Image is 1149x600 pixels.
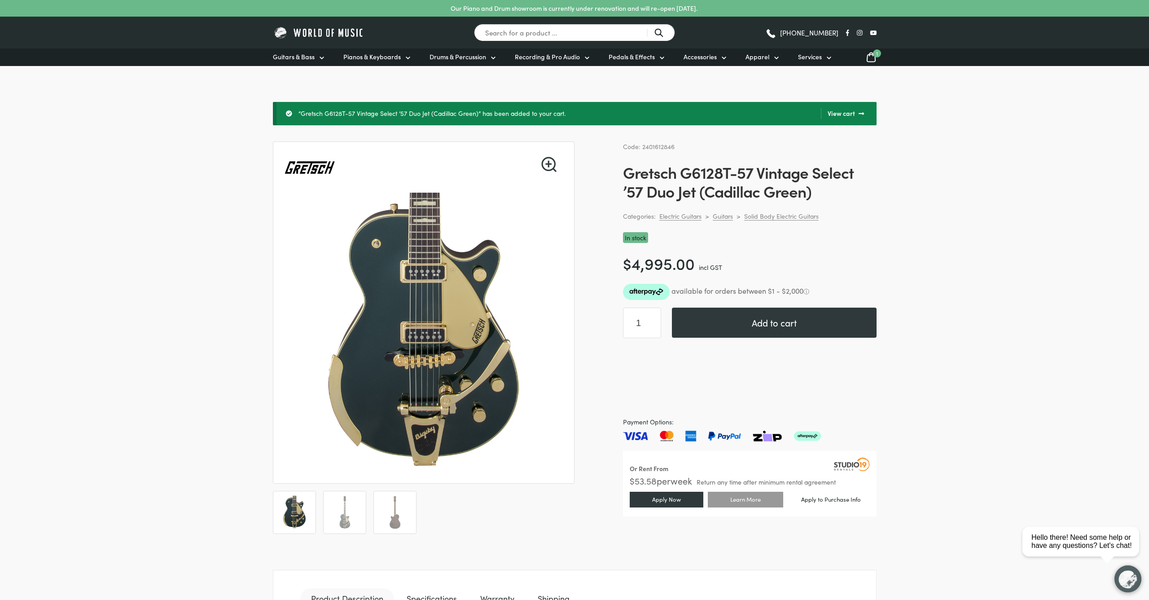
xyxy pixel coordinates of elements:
span: Return any time after minimum rental agreement [697,479,836,485]
a: Learn More [708,492,783,507]
div: > [737,212,741,220]
div: > [705,212,709,220]
img: Gretsch G6128T-57 Vintage Select '57 Duo Jet Cadillac Green body view [284,193,564,472]
span: Services [798,52,822,62]
a: View full-screen image gallery [541,157,557,172]
a: Guitars [713,212,733,221]
span: Recording & Pro Audio [515,52,580,62]
span: 1 [873,49,881,57]
a: Electric Guitars [659,212,702,221]
img: Studio19 Rentals [834,458,870,471]
input: Product quantity [623,308,661,338]
span: per week [657,474,692,487]
iframe: Chat with our support team [1019,501,1149,600]
a: Apply to Purchase Info [788,493,874,506]
a: Apply Now [630,492,703,507]
span: Categories: [623,211,656,221]
a: View cart [821,108,864,119]
span: Accessories [684,52,717,62]
img: Pay with Master card, Visa, American Express and Paypal [623,431,821,441]
span: Drums & Percussion [430,52,486,62]
span: $ [623,252,632,274]
p: Our Piano and Drum showroom is currently under renovation and will re-open [DATE]. [451,4,697,13]
span: Pianos & Keyboards [343,52,401,62]
span: $ 53.58 [630,474,657,487]
span: incl GST [699,263,722,272]
h1: Gretsch G6128T-57 Vintage Select ’57 Duo Jet (Cadillac Green) [623,163,877,200]
div: Or Rent From [630,463,668,474]
p: In stock [623,232,648,243]
img: Gretsch G6128T-57 Vintage Select '57 Duo Jet Cadillac Green back view [378,496,412,529]
input: Search for a product ... [474,24,675,41]
a: Solid Body Electric Guitars [744,212,819,221]
span: Pedals & Effects [609,52,655,62]
img: Gretsch [284,142,335,193]
button: Add to cart [672,308,877,338]
span: [PHONE_NUMBER] [780,29,838,36]
img: World of Music [273,26,365,40]
span: Payment Options: [623,417,877,427]
div: “Gretsch G6128T-57 Vintage Select ’57 Duo Jet (Cadillac Green)” has been added to your cart. [273,102,877,125]
span: Guitars & Bass [273,52,315,62]
img: Gretsch G6128T-57 Vintage Select '57 Duo Jet Cadillac Green full view [328,496,361,529]
img: Gretsch G6128T-57 Vintage Select '57 Duo Jet Cadillac Green body view [278,496,311,529]
span: Code: 2401612846 [623,142,675,151]
iframe: PayPal [623,349,877,406]
a: [PHONE_NUMBER] [765,26,838,40]
span: Apparel [746,52,769,62]
bdi: 4,995.00 [623,252,695,274]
